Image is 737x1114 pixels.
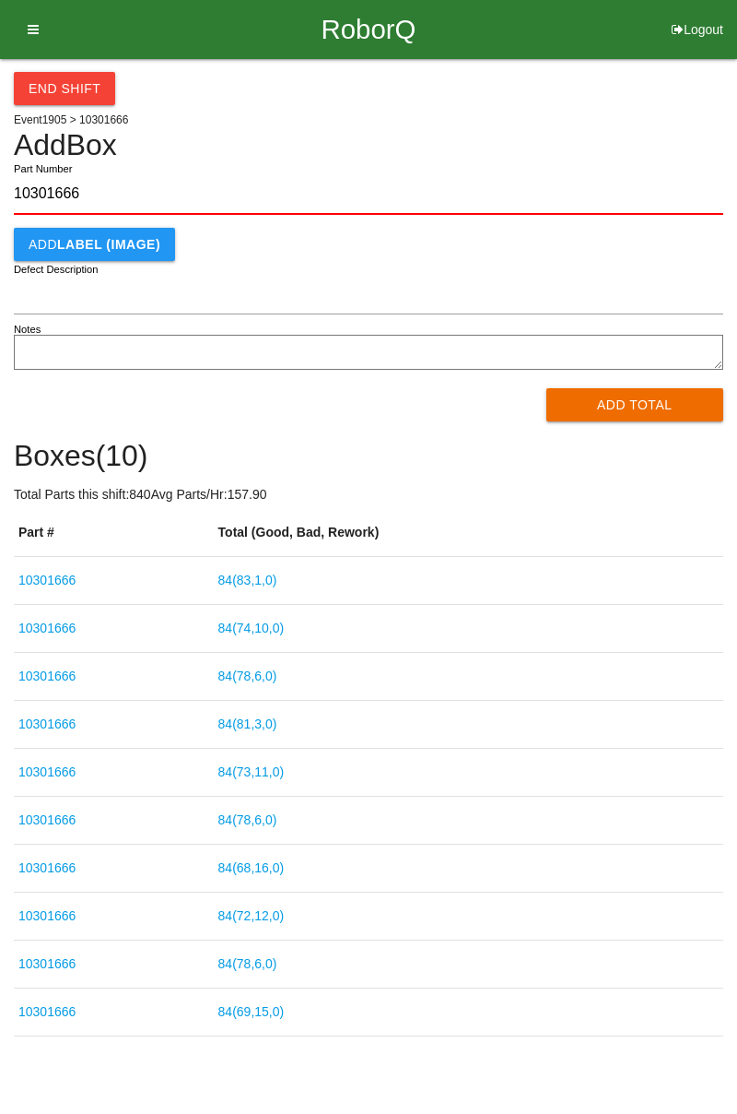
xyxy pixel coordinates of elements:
[14,509,214,557] th: Part #
[18,860,76,875] a: 10301666
[14,129,723,161] h4: Add Box
[14,161,72,177] label: Part Number
[14,440,723,472] h4: Boxes ( 10 )
[14,174,723,215] input: Required
[14,322,41,338] label: Notes
[218,860,285,875] a: 84(68,16,0)
[18,1004,76,1019] a: 10301666
[14,485,723,504] p: Total Parts this shift: 840 Avg Parts/Hr: 157.90
[18,956,76,971] a: 10301666
[218,717,277,731] a: 84(81,3,0)
[14,228,175,261] button: AddLABEL (IMAGE)
[57,237,160,252] b: LABEL (IMAGE)
[14,113,128,126] span: Event 1905 > 10301666
[218,669,277,683] a: 84(78,6,0)
[218,621,285,635] a: 84(74,10,0)
[218,573,277,587] a: 84(83,1,0)
[14,262,99,278] label: Defect Description
[218,764,285,779] a: 84(73,11,0)
[214,509,723,557] th: Total (Good, Bad, Rework)
[18,669,76,683] a: 10301666
[218,1004,285,1019] a: 84(69,15,0)
[18,812,76,827] a: 10301666
[218,956,277,971] a: 84(78,6,0)
[18,717,76,731] a: 10301666
[14,72,115,105] button: End Shift
[218,908,285,923] a: 84(72,12,0)
[546,388,724,421] button: Add Total
[18,621,76,635] a: 10301666
[218,812,277,827] a: 84(78,6,0)
[18,908,76,923] a: 10301666
[18,573,76,587] a: 10301666
[18,764,76,779] a: 10301666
